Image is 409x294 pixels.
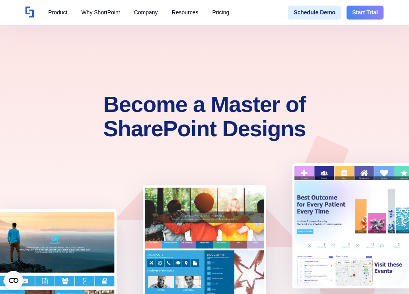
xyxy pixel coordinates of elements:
[25,92,384,141] h3: Become a Master of SharePoint Designs
[134,8,158,17] div: Company
[127,6,165,20] a: Company
[205,6,236,20] a: Pricing
[347,6,384,20] a: Start Trial
[74,6,127,20] a: Why ShortPoint
[4,271,23,290] button: Open CMP widget
[172,8,199,17] div: Resources
[165,6,205,20] a: Resources
[266,202,409,294] iframe: Chat Widget
[212,8,229,17] div: Pricing
[288,6,341,20] a: Schedule Demo
[81,8,120,17] div: Why ShortPoint
[48,8,67,17] div: Product
[25,6,34,18] a: Home
[41,6,74,20] a: Product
